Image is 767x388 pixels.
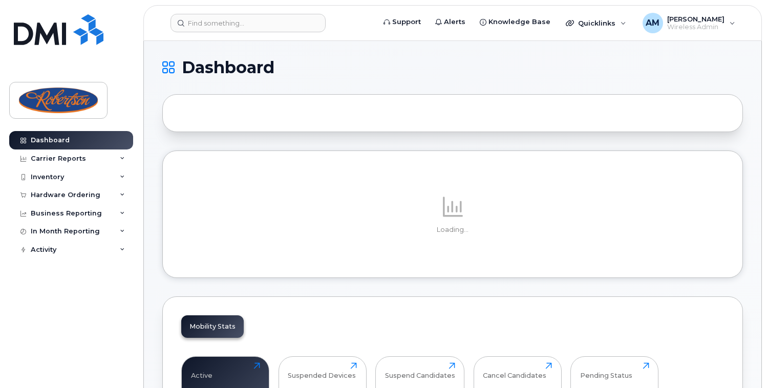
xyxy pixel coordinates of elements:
[182,60,274,75] span: Dashboard
[191,362,212,379] div: Active
[385,362,455,379] div: Suspend Candidates
[483,362,546,379] div: Cancel Candidates
[181,225,724,234] p: Loading...
[288,362,356,379] div: Suspended Devices
[580,362,632,379] div: Pending Status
